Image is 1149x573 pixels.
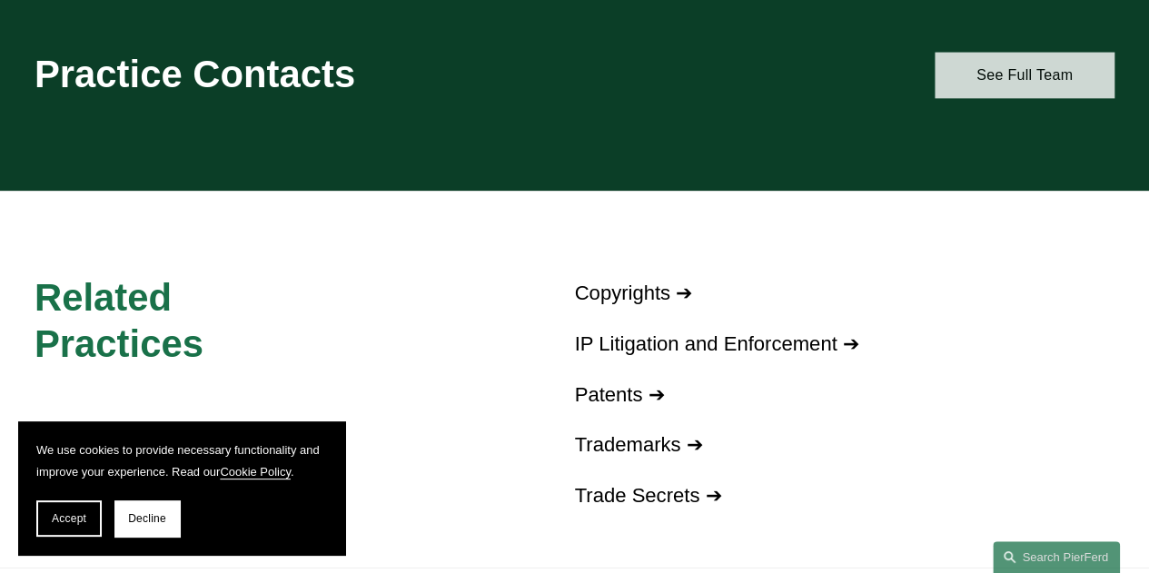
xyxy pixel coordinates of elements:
[993,541,1120,573] a: Search this site
[935,52,1114,98] a: See Full Team
[18,421,345,555] section: Cookie banner
[575,484,722,507] a: Trade Secrets ➔
[36,500,102,537] button: Accept
[128,512,166,525] span: Decline
[575,282,693,304] a: Copyrights ➔
[220,465,291,479] a: Cookie Policy
[52,512,86,525] span: Accept
[575,433,703,456] a: Trademarks ➔
[114,500,180,537] button: Decline
[575,383,665,406] a: Patents ➔
[575,332,859,355] a: IP Litigation and Enforcement ➔
[35,52,530,98] h2: Practice Contacts
[36,440,327,482] p: We use cookies to provide necessary functionality and improve your experience. Read our .
[35,276,203,365] span: Related Practices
